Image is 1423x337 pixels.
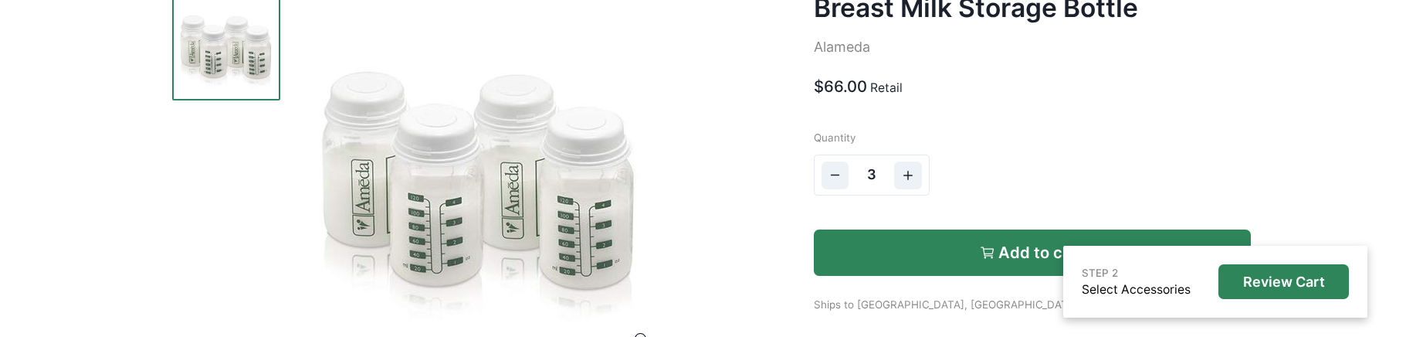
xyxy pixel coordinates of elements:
p: Review Cart [1243,274,1325,291]
p: STEP 2 [1082,265,1191,281]
a: Select Accessories [1082,282,1191,297]
span: 3 [867,165,876,186]
button: Increment [894,162,922,189]
p: Retail [870,79,903,97]
p: $66.00 [814,75,867,98]
p: Alameda [814,37,1252,58]
button: Add to cart [814,230,1252,276]
p: Add to cart [998,243,1085,262]
button: Decrement [822,162,849,189]
p: Ships to [GEOGRAPHIC_DATA], [GEOGRAPHIC_DATA]. Shipping calculated at checkout. [814,276,1252,312]
button: Review Cart [1218,264,1349,299]
p: Quantity [814,130,1252,145]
